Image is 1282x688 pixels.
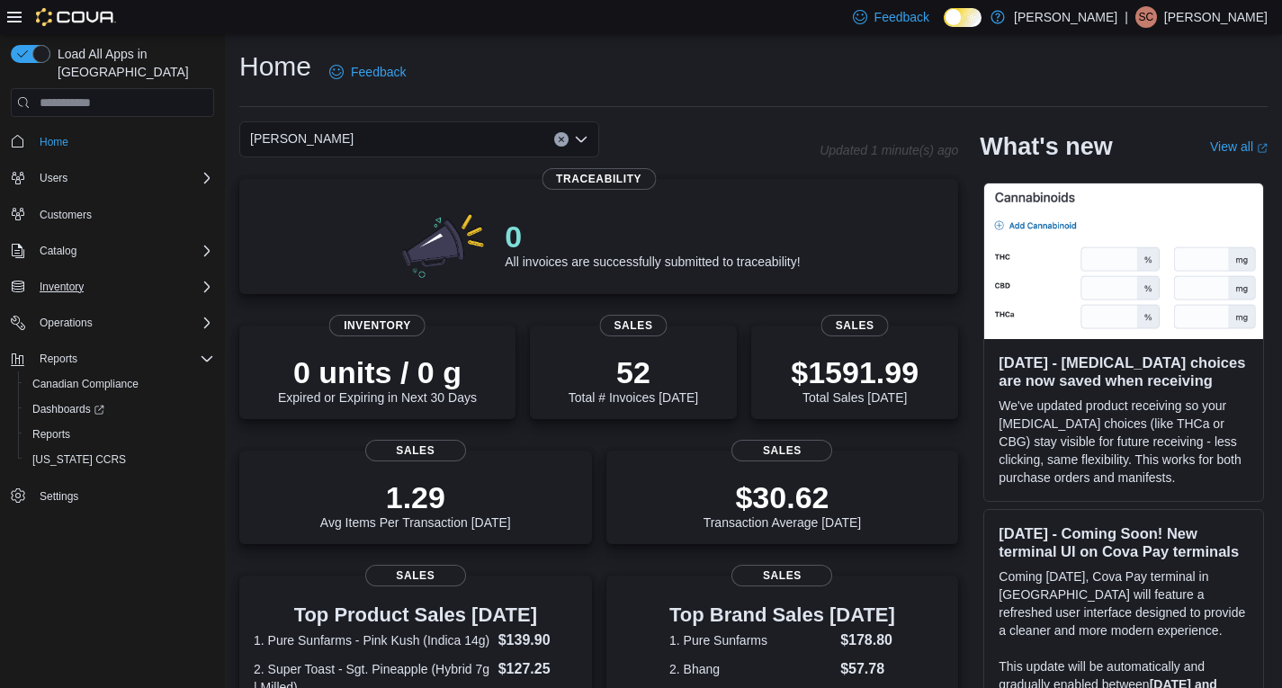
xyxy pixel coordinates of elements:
[32,348,214,370] span: Reports
[791,354,919,405] div: Total Sales [DATE]
[40,280,84,294] span: Inventory
[25,398,112,420] a: Dashboards
[25,449,214,470] span: Washington CCRS
[704,479,862,515] p: $30.62
[329,315,426,336] span: Inventory
[840,630,895,651] dd: $178.80
[498,658,578,680] dd: $127.25
[1135,6,1157,28] div: Sheldon Creightney
[25,373,214,395] span: Canadian Compliance
[840,658,895,680] dd: $57.78
[32,240,214,262] span: Catalog
[40,208,92,222] span: Customers
[40,244,76,258] span: Catalog
[32,312,214,334] span: Operations
[365,565,466,586] span: Sales
[999,567,1249,639] p: Coming [DATE], Cova Pay terminal in [GEOGRAPHIC_DATA] will feature a refreshed user interface des...
[704,479,862,530] div: Transaction Average [DATE]
[322,54,413,90] a: Feedback
[731,565,832,586] span: Sales
[32,131,76,153] a: Home
[999,353,1249,389] h3: [DATE] - [MEDICAL_DATA] choices are now saved when receiving
[874,8,929,26] span: Feedback
[32,167,214,189] span: Users
[554,132,569,147] button: Clear input
[250,128,354,149] span: [PERSON_NAME]
[569,354,698,405] div: Total # Invoices [DATE]
[4,310,221,335] button: Operations
[32,312,100,334] button: Operations
[32,240,84,262] button: Catalog
[254,631,491,649] dt: 1. Pure Sunfarms - Pink Kush (Indica 14g)
[1164,6,1268,28] p: [PERSON_NAME]
[32,486,85,507] a: Settings
[999,397,1249,487] p: We've updated product receiving so your [MEDICAL_DATA] choices (like THCa or CBG) stay visible fo...
[40,135,68,149] span: Home
[731,440,832,461] span: Sales
[18,371,221,397] button: Canadian Compliance
[574,132,588,147] button: Open list of options
[398,208,491,280] img: 0
[1257,143,1268,154] svg: External link
[239,49,311,85] h1: Home
[4,201,221,228] button: Customers
[669,631,833,649] dt: 1. Pure Sunfarms
[569,354,698,390] p: 52
[669,604,895,626] h3: Top Brand Sales [DATE]
[980,132,1112,161] h2: What's new
[40,352,77,366] span: Reports
[278,354,477,390] p: 0 units / 0 g
[351,63,406,81] span: Feedback
[18,422,221,447] button: Reports
[32,348,85,370] button: Reports
[944,8,982,27] input: Dark Mode
[32,485,214,507] span: Settings
[25,424,214,445] span: Reports
[32,377,139,391] span: Canadian Compliance
[600,315,668,336] span: Sales
[4,483,221,509] button: Settings
[1139,6,1154,28] span: SC
[32,276,214,298] span: Inventory
[4,346,221,371] button: Reports
[18,447,221,472] button: [US_STATE] CCRS
[4,238,221,264] button: Catalog
[821,315,889,336] span: Sales
[4,274,221,299] button: Inventory
[40,316,93,330] span: Operations
[25,373,146,395] a: Canadian Compliance
[36,8,116,26] img: Cova
[32,203,214,226] span: Customers
[820,143,958,157] p: Updated 1 minute(s) ago
[999,524,1249,560] h3: [DATE] - Coming Soon! New terminal UI on Cova Pay terminals
[18,397,221,422] a: Dashboards
[25,424,77,445] a: Reports
[50,45,214,81] span: Load All Apps in [GEOGRAPHIC_DATA]
[25,398,214,420] span: Dashboards
[40,489,78,504] span: Settings
[32,276,91,298] button: Inventory
[32,167,75,189] button: Users
[505,219,800,269] div: All invoices are successfully submitted to traceability!
[32,204,99,226] a: Customers
[505,219,800,255] p: 0
[254,604,578,626] h3: Top Product Sales [DATE]
[1125,6,1128,28] p: |
[32,452,126,467] span: [US_STATE] CCRS
[11,121,214,556] nav: Complex example
[542,168,656,190] span: Traceability
[4,128,221,154] button: Home
[1210,139,1268,154] a: View allExternal link
[32,402,104,416] span: Dashboards
[32,427,70,442] span: Reports
[791,354,919,390] p: $1591.99
[1014,6,1117,28] p: [PERSON_NAME]
[4,165,221,191] button: Users
[365,440,466,461] span: Sales
[320,479,511,530] div: Avg Items Per Transaction [DATE]
[669,660,833,678] dt: 2. Bhang
[320,479,511,515] p: 1.29
[278,354,477,405] div: Expired or Expiring in Next 30 Days
[25,449,133,470] a: [US_STATE] CCRS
